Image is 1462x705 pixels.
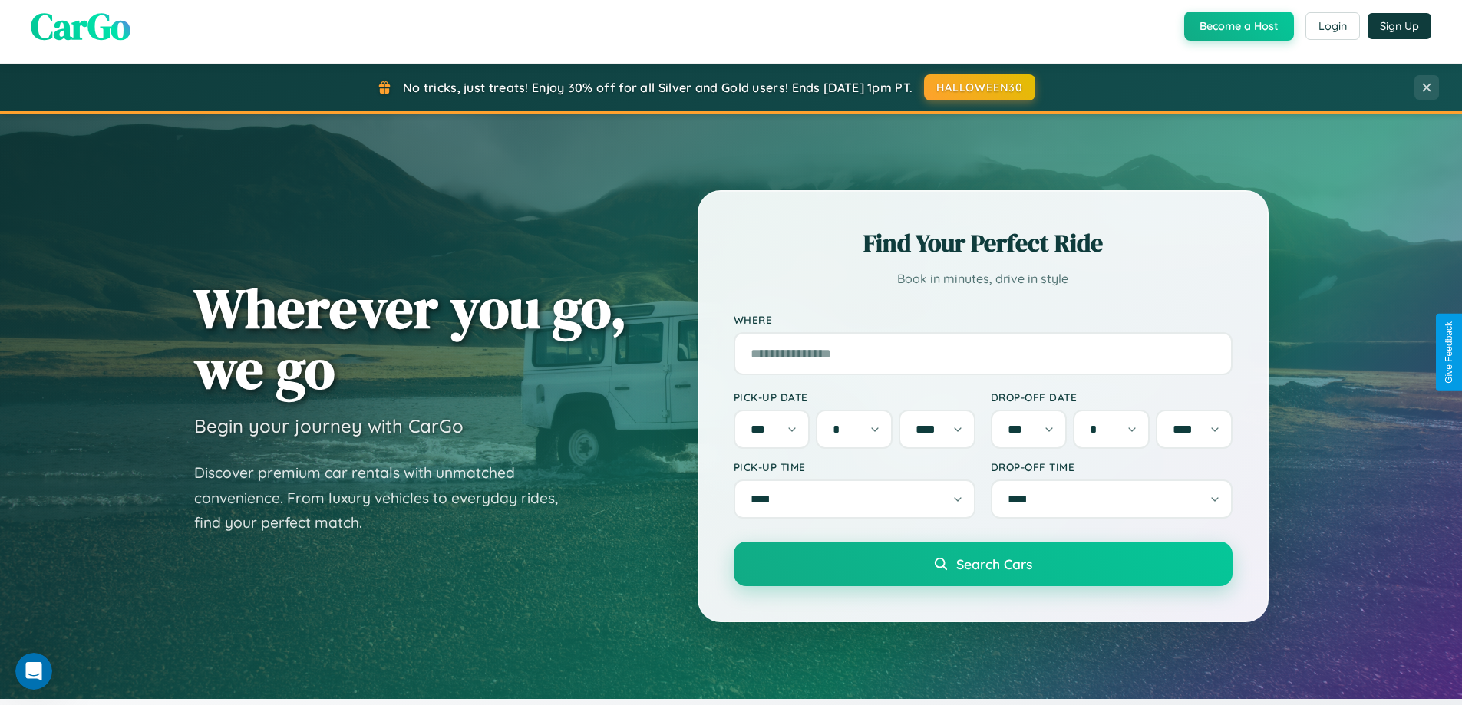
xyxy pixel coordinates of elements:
label: Pick-up Time [734,460,975,473]
iframe: Intercom live chat [15,653,52,690]
label: Drop-off Date [991,390,1233,404]
span: Search Cars [956,555,1032,572]
label: Pick-up Date [734,390,975,404]
button: Login [1305,12,1360,40]
p: Book in minutes, drive in style [734,268,1233,290]
h1: Wherever you go, we go [194,278,627,399]
button: Become a Host [1184,12,1294,41]
span: CarGo [31,1,130,51]
button: Search Cars [734,542,1233,586]
h2: Find Your Perfect Ride [734,226,1233,260]
button: HALLOWEEN30 [924,74,1035,100]
label: Drop-off Time [991,460,1233,473]
h3: Begin your journey with CarGo [194,414,464,437]
p: Discover premium car rentals with unmatched convenience. From luxury vehicles to everyday rides, ... [194,460,578,535]
div: Give Feedback [1444,321,1454,384]
span: No tricks, just treats! Enjoy 30% off for all Silver and Gold users! Ends [DATE] 1pm PT. [403,80,913,95]
button: Sign Up [1368,13,1431,39]
label: Where [734,313,1233,326]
